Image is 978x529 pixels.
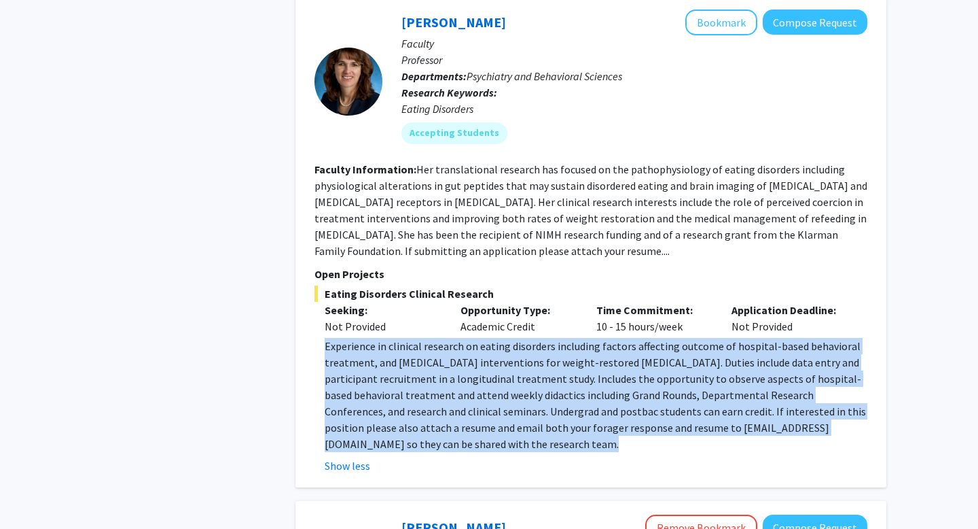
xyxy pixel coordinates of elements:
[401,101,867,117] div: Eating Disorders
[325,458,370,474] button: Show less
[450,302,586,335] div: Academic Credit
[401,69,467,83] b: Departments:
[586,302,722,335] div: 10 - 15 hours/week
[401,122,507,144] mat-chip: Accepting Students
[763,10,867,35] button: Compose Request to Angela Guarda
[314,266,867,282] p: Open Projects
[325,339,866,451] span: Experience in clinical research on eating disorders including factors affecting outcome of hospit...
[731,302,847,318] p: Application Deadline:
[325,302,440,318] p: Seeking:
[685,10,757,35] button: Add Angela Guarda to Bookmarks
[467,69,622,83] span: Psychiatry and Behavioral Sciences
[401,35,867,52] p: Faculty
[314,163,416,176] b: Faculty Information:
[10,468,58,519] iframe: Chat
[401,14,506,31] a: [PERSON_NAME]
[401,52,867,68] p: Professor
[314,286,867,302] span: Eating Disorders Clinical Research
[401,86,497,99] b: Research Keywords:
[325,318,440,335] div: Not Provided
[314,163,867,258] fg-read-more: Her translational research has focused on the pathophysiology of eating disorders including physi...
[596,302,712,318] p: Time Commitment:
[460,302,576,318] p: Opportunity Type:
[721,302,857,335] div: Not Provided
